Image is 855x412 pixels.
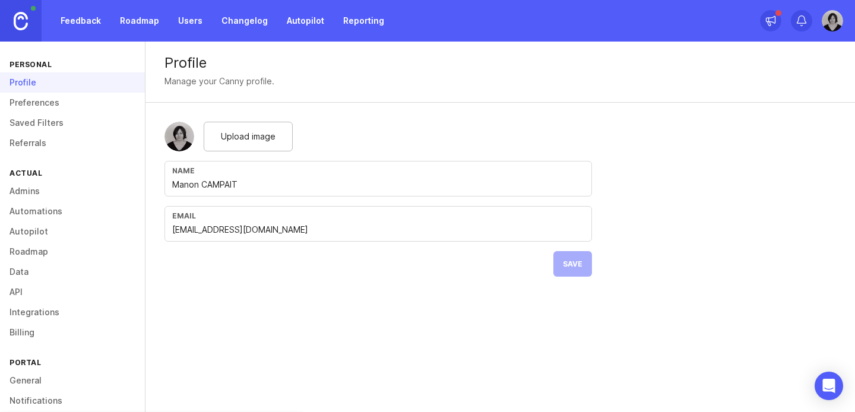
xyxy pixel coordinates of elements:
[172,211,584,220] div: Email
[171,10,210,31] a: Users
[172,166,584,175] div: Name
[214,10,275,31] a: Changelog
[164,56,836,70] div: Profile
[14,12,28,30] img: Canny Home
[164,75,274,88] div: Manage your Canny profile.
[164,122,194,151] img: Manon CAMPAIT
[280,10,331,31] a: Autopilot
[221,130,275,143] span: Upload image
[815,372,843,400] div: Open Intercom Messenger
[336,10,391,31] a: Reporting
[822,10,843,31] img: Manon CAMPAIT
[53,10,108,31] a: Feedback
[113,10,166,31] a: Roadmap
